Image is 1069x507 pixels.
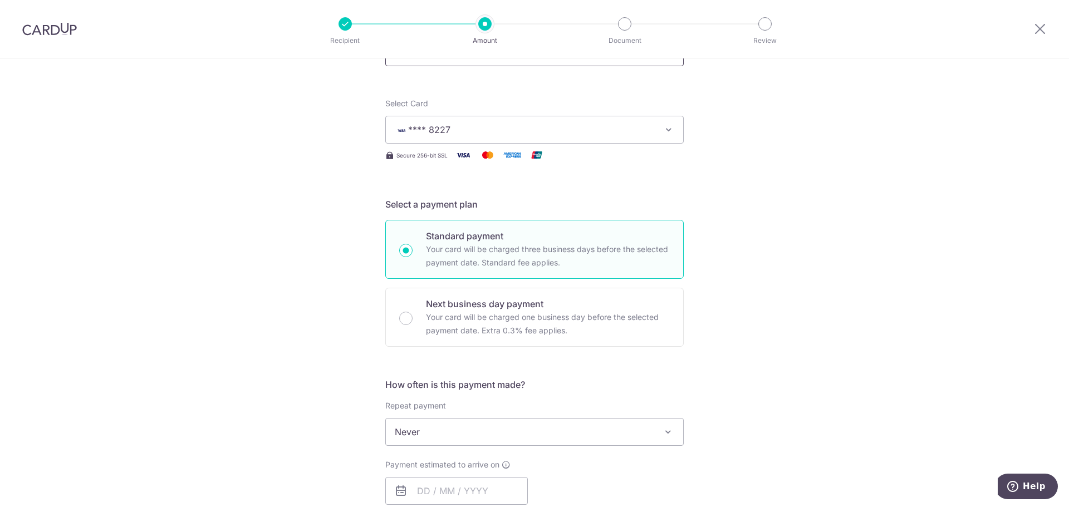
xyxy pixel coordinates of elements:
p: Standard payment [426,229,670,243]
p: Review [724,35,806,46]
img: Visa [452,148,474,162]
span: translation missing: en.payables.payment_networks.credit_card.summary.labels.select_card [385,99,428,108]
p: Your card will be charged one business day before the selected payment date. Extra 0.3% fee applies. [426,311,670,337]
img: Mastercard [477,148,499,162]
p: Next business day payment [426,297,670,311]
h5: Select a payment plan [385,198,684,211]
p: Document [583,35,666,46]
label: Repeat payment [385,400,446,411]
p: Amount [444,35,526,46]
span: Payment estimated to arrive on [385,459,499,470]
h5: How often is this payment made? [385,378,684,391]
p: Recipient [304,35,386,46]
span: Secure 256-bit SSL [396,151,448,160]
img: Union Pay [526,148,548,162]
iframe: Opens a widget where you can find more information [998,474,1058,501]
span: Never [385,418,684,446]
img: CardUp [22,22,77,36]
p: Your card will be charged three business days before the selected payment date. Standard fee appl... [426,243,670,269]
input: DD / MM / YYYY [385,477,528,505]
img: American Express [501,148,523,162]
span: Never [386,419,683,445]
img: VISA [395,126,408,134]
